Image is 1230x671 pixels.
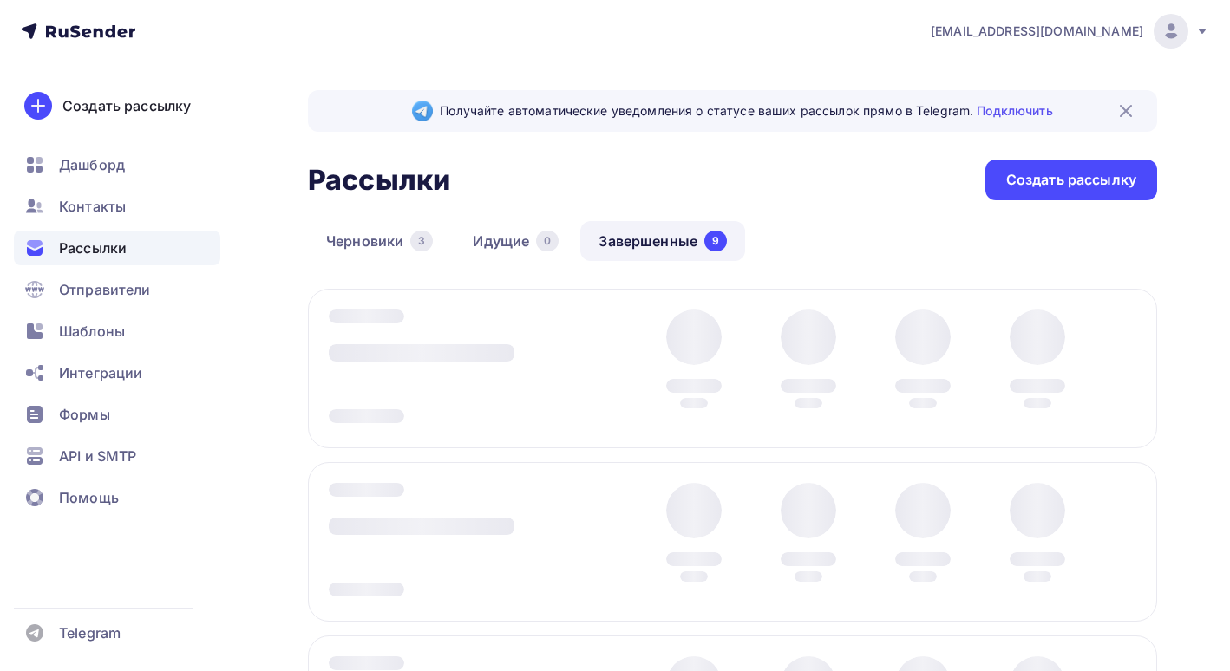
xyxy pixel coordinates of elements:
a: Дашборд [14,147,220,182]
span: API и SMTP [59,446,136,466]
span: Шаблоны [59,321,125,342]
a: Черновики3 [308,221,451,261]
div: Создать рассылку [1006,170,1136,190]
a: Контакты [14,189,220,224]
a: Идущие0 [455,221,577,261]
span: Интеграции [59,362,142,383]
a: Формы [14,397,220,432]
div: 9 [704,231,727,251]
img: Telegram [412,101,433,121]
a: Отправители [14,272,220,307]
span: Получайте автоматические уведомления о статусе ваших рассылок прямо в Telegram. [440,102,1052,120]
div: Создать рассылку [62,95,191,116]
span: [EMAIL_ADDRESS][DOMAIN_NAME] [931,23,1143,40]
a: Шаблоны [14,314,220,349]
span: Telegram [59,622,121,643]
div: 0 [536,231,559,251]
a: Завершенные9 [580,221,745,261]
a: Рассылки [14,231,220,265]
a: Подключить [977,103,1052,118]
span: Помощь [59,487,119,508]
span: Отправители [59,279,151,300]
span: Формы [59,404,110,425]
a: [EMAIL_ADDRESS][DOMAIN_NAME] [931,14,1209,49]
span: Дашборд [59,154,125,175]
div: 3 [410,231,433,251]
span: Рассылки [59,238,127,258]
h2: Рассылки [308,163,450,198]
span: Контакты [59,196,126,217]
